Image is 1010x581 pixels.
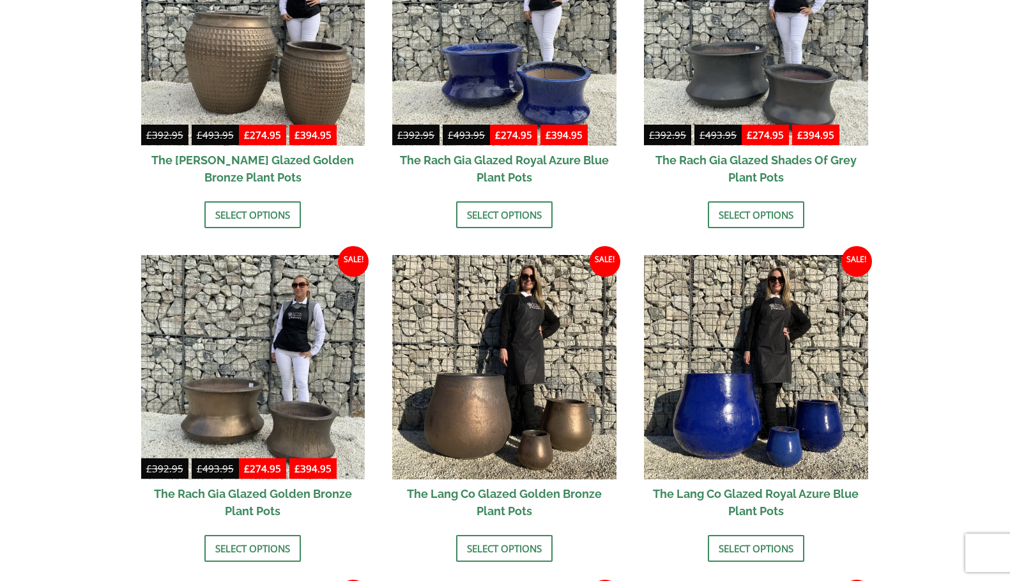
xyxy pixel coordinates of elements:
[392,127,490,146] del: -
[244,128,250,141] span: £
[546,128,551,141] span: £
[700,128,737,141] bdi: 493.95
[244,462,250,475] span: £
[392,146,616,192] h2: The Rach Gia Glazed Royal Azure Blue Plant Pots
[197,462,203,475] span: £
[490,127,588,146] ins: -
[644,127,742,146] del: -
[295,128,300,141] span: £
[649,128,655,141] span: £
[141,146,365,192] h2: The [PERSON_NAME] Glazed Golden Bronze Plant Pots
[141,255,365,479] img: The Rach Gia Glazed Golden Bronze Plant Pots
[546,128,583,141] bdi: 394.95
[141,255,365,525] a: Sale! £392.95-£493.95 £274.95-£394.95 The Rach Gia Glazed Golden Bronze Plant Pots
[141,479,365,525] h2: The Rach Gia Glazed Golden Bronze Plant Pots
[397,128,403,141] span: £
[244,128,281,141] bdi: 274.95
[644,255,868,479] img: The Lang Co Glazed Royal Azure Blue Plant Pots
[141,127,239,146] del: -
[747,128,784,141] bdi: 274.95
[841,246,872,277] span: Sale!
[397,128,434,141] bdi: 392.95
[392,255,616,525] a: Sale! The Lang Co Glazed Golden Bronze Plant Pots
[197,128,203,141] span: £
[797,128,834,141] bdi: 394.95
[448,128,485,141] bdi: 493.95
[146,462,183,475] bdi: 392.95
[244,462,281,475] bdi: 274.95
[295,462,300,475] span: £
[456,201,553,228] a: Select options for “The Rach Gia Glazed Royal Azure Blue Plant Pots”
[644,255,868,525] a: Sale! The Lang Co Glazed Royal Azure Blue Plant Pots
[448,128,454,141] span: £
[197,128,234,141] bdi: 493.95
[295,462,332,475] bdi: 394.95
[295,128,332,141] bdi: 394.95
[644,146,868,192] h2: The Rach Gia Glazed Shades Of Grey Plant Pots
[204,535,301,562] a: Select options for “The Rach Gia Glazed Golden Bronze Plant Pots”
[590,246,620,277] span: Sale!
[338,246,369,277] span: Sale!
[708,535,804,562] a: Select options for “The Lang Co Glazed Royal Azure Blue Plant Pots”
[239,461,337,479] ins: -
[644,479,868,525] h2: The Lang Co Glazed Royal Azure Blue Plant Pots
[747,128,753,141] span: £
[204,201,301,228] a: Select options for “The Phu Yen Glazed Golden Bronze Plant Pots”
[146,128,152,141] span: £
[197,462,234,475] bdi: 493.95
[456,535,553,562] a: Select options for “The Lang Co Glazed Golden Bronze Plant Pots”
[392,255,616,479] img: The Lang Co Glazed Golden Bronze Plant Pots
[649,128,686,141] bdi: 392.95
[495,128,501,141] span: £
[495,128,532,141] bdi: 274.95
[700,128,705,141] span: £
[146,462,152,475] span: £
[392,479,616,525] h2: The Lang Co Glazed Golden Bronze Plant Pots
[708,201,804,228] a: Select options for “The Rach Gia Glazed Shades Of Grey Plant Pots”
[797,128,803,141] span: £
[742,127,839,146] ins: -
[239,127,337,146] ins: -
[141,461,239,479] del: -
[146,128,183,141] bdi: 392.95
